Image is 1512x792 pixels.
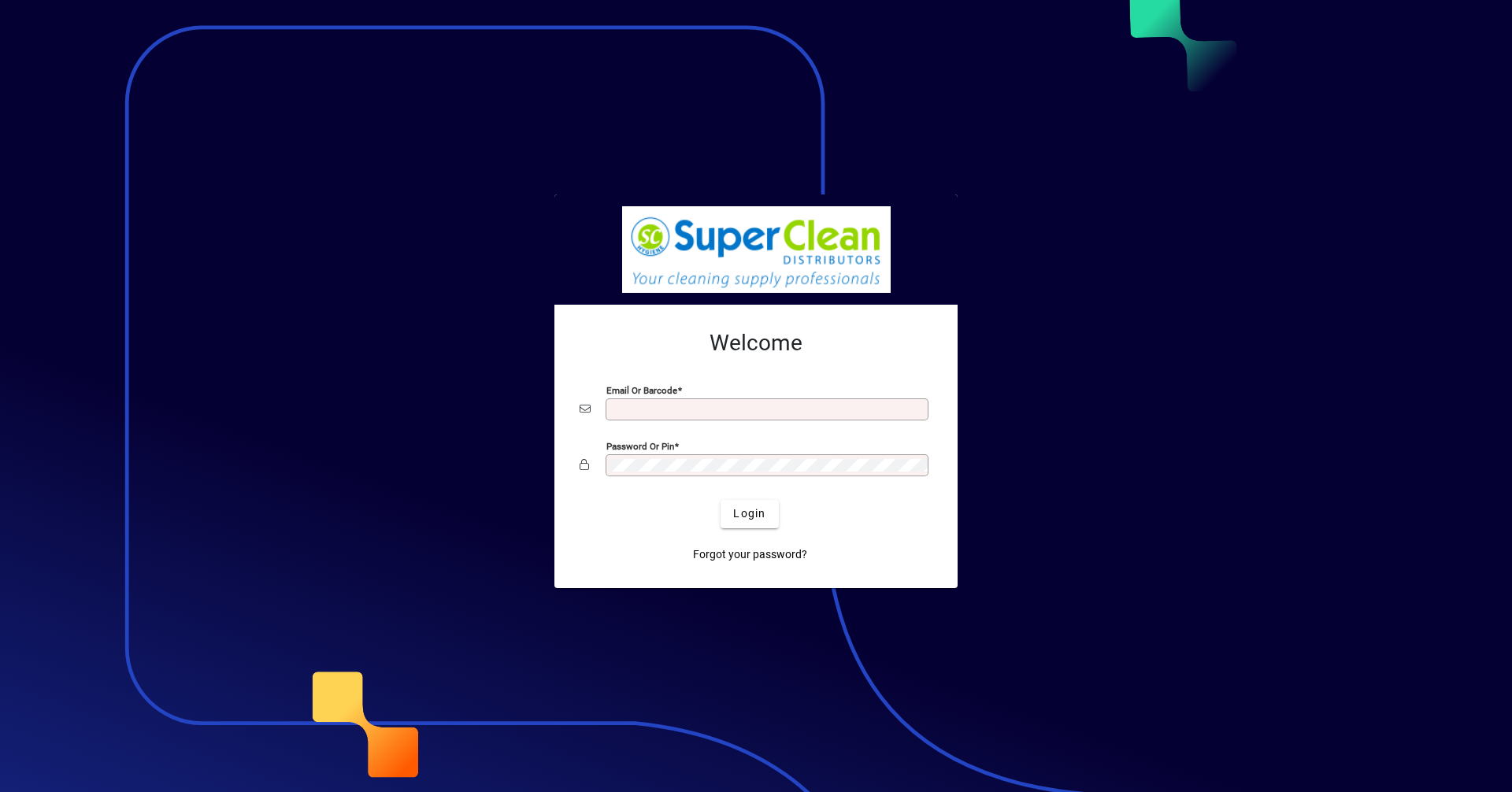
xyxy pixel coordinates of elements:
span: Login [733,505,765,522]
mat-label: Password or Pin [606,440,674,451]
a: Forgot your password? [687,541,813,569]
h2: Welcome [580,330,932,357]
mat-label: Email or Barcode [606,384,677,395]
button: Login [721,500,778,528]
span: Forgot your password? [693,546,807,563]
